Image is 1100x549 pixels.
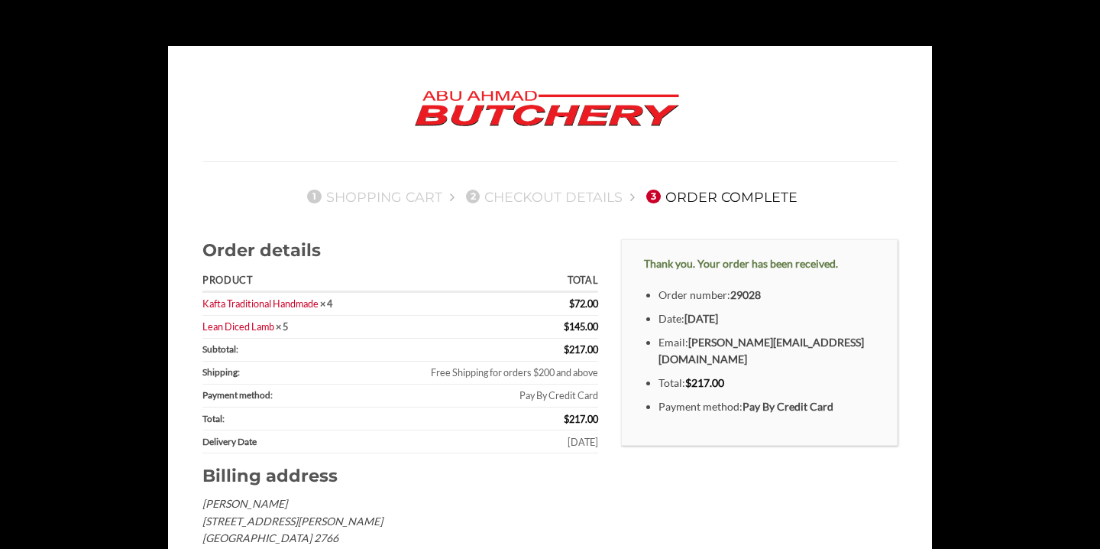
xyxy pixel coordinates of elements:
[307,190,321,203] span: 1
[564,320,569,333] span: $
[202,385,377,408] th: Payment method:
[658,334,875,369] li: Email:
[658,336,864,366] strong: [PERSON_NAME][EMAIL_ADDRESS][DOMAIN_NAME]
[276,320,288,333] strong: × 5
[202,408,377,430] th: Total:
[202,320,274,333] a: Lean Diced Lamb
[202,177,898,216] nav: Checkout steps
[564,343,598,356] span: 217.00
[644,257,838,270] strong: Thank you. Your order has been received.
[202,339,377,362] th: Subtotal:
[202,297,319,310] a: Kafta Traditional Handmade
[564,343,569,356] span: $
[461,189,623,205] a: 2Checkout details
[685,376,691,389] span: $
[658,398,875,416] li: Payment method:
[202,430,377,453] th: Delivery Date
[202,239,598,262] h2: Order details
[302,189,442,205] a: 1Shopping Cart
[658,375,875,392] li: Total:
[564,413,598,425] span: 217.00
[320,297,332,310] strong: × 4
[202,362,377,385] th: Shipping:
[466,190,480,203] span: 2
[685,376,724,389] bdi: 217.00
[730,288,761,301] strong: 29028
[377,362,599,385] td: Free Shipping for orders $200 and above
[658,310,875,328] li: Date:
[402,80,692,138] img: Abu Ahmad Butchery
[564,320,598,333] bdi: 145.00
[658,287,875,304] li: Order number:
[564,413,569,425] span: $
[202,271,377,293] th: Product
[569,297,574,310] span: $
[377,271,599,293] th: Total
[569,297,598,310] bdi: 72.00
[202,465,598,487] h2: Billing address
[377,430,599,453] td: [DATE]
[377,385,599,408] td: Pay By Credit Card
[684,312,718,325] strong: [DATE]
[742,400,833,413] strong: Pay By Credit Card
